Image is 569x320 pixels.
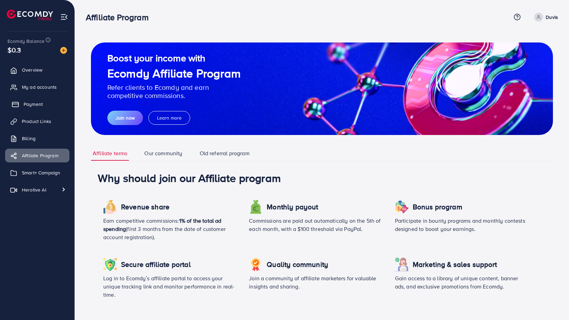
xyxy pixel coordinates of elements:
[395,274,530,291] p: Gain access to a library of unique content, banner ads, and exclusive promotions from Ecomdy.
[5,97,69,111] a: Payment
[540,289,564,315] iframe: Chat
[121,203,170,211] h4: Revenue share
[5,132,69,145] a: Billing
[148,111,190,125] button: Learn more
[107,111,143,125] button: Join now
[91,42,553,135] img: guide
[60,47,67,54] img: image
[22,84,57,90] span: My ad accounts
[86,12,154,22] h3: Affiliate Program
[103,217,222,233] span: 1% of the total ad spending
[249,258,263,271] img: icon revenue share
[22,135,36,142] span: Billing
[198,146,251,161] a: Old referral program
[5,183,69,197] a: Herotive AI
[22,186,46,193] span: Herotive AI
[91,146,129,161] a: Affiliate terms
[413,203,462,211] h4: Bonus program
[103,258,117,271] img: icon revenue share
[107,83,241,91] p: Refer clients to Ecomdy and earn
[395,258,409,271] img: icon revenue share
[107,66,241,81] h1: Ecomdy Affiliate Program
[8,38,44,45] span: Ecomdy Balance
[143,146,184,161] a: Our community
[22,118,51,125] span: Product Links
[107,52,241,64] h2: Boost your income with
[413,260,497,269] h4: Marketing & sales support
[5,166,69,180] a: Smart+ Campaign
[103,200,117,214] img: icon revenue share
[7,10,53,20] img: logo
[24,101,43,108] span: Payment
[98,171,546,184] h1: Why should join our Affiliate program
[22,152,58,159] span: Affiliate Program
[121,260,191,269] h4: Secure affiliate portal
[249,217,384,233] p: Commissions are paid out automatically on the 5th of each month, with a $100 threshold via PayPal.
[5,114,69,128] a: Product Links
[116,114,135,121] span: Join now
[5,149,69,162] a: Affiliate Program
[249,200,263,214] img: icon revenue share
[8,45,21,55] span: $0.3
[103,217,238,241] p: Earn competitive commissions: (first 3 months from the date of customer account registration).
[267,203,318,211] h4: Monthly payout
[531,13,558,22] a: Duvis
[22,66,42,73] span: Overview
[546,13,558,21] p: Duvis
[395,200,409,214] img: icon revenue share
[60,13,68,21] img: menu
[267,260,328,269] h4: Quality community
[107,91,241,100] p: competitive commissions.
[5,63,69,77] a: Overview
[395,217,530,233] p: Participate in bounty programs and monthly contests designed to boost your earnings.
[5,80,69,94] a: My ad accounts
[249,274,384,291] p: Join a community of affiliate marketers for valuable insights and sharing.
[22,169,60,176] span: Smart+ Campaign
[103,274,238,299] p: Log in to Ecomdy’s affiliate portal to access your unique tracking link and monitor performance i...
